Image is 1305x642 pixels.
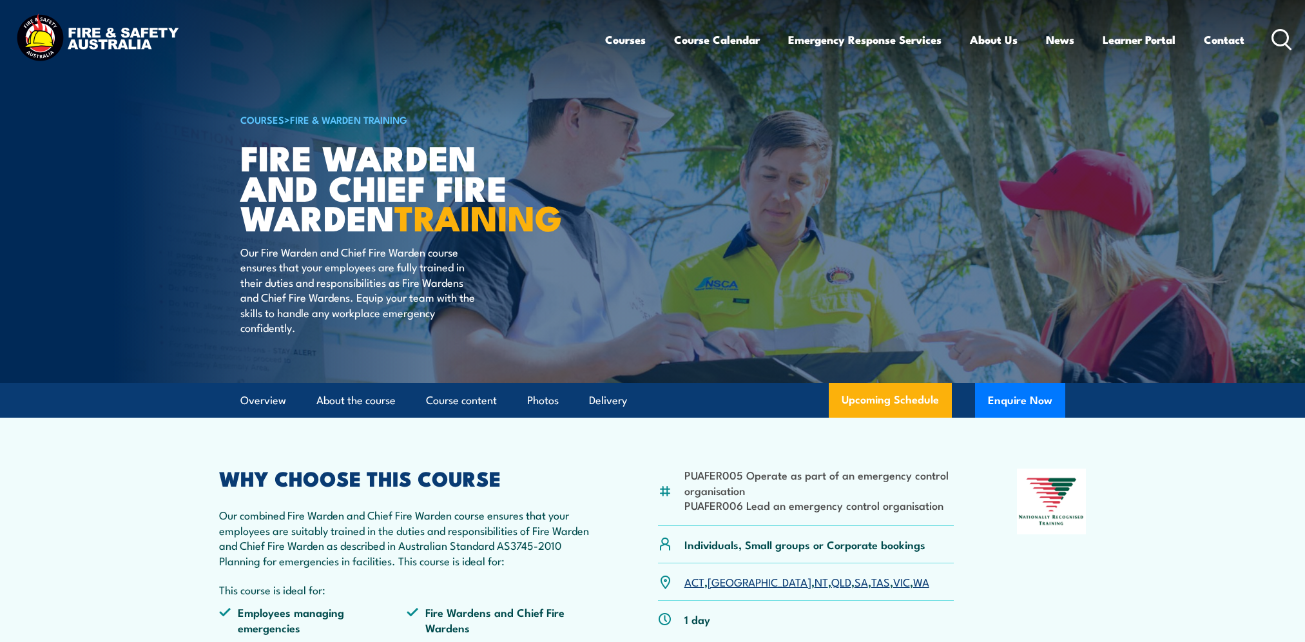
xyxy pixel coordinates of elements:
[589,384,627,418] a: Delivery
[290,112,407,126] a: Fire & Warden Training
[684,574,929,589] p: , , , , , , ,
[829,383,952,418] a: Upcoming Schedule
[1204,23,1244,57] a: Contact
[1103,23,1175,57] a: Learner Portal
[684,498,954,512] li: PUAFER006 Lead an emergency control organisation
[527,384,559,418] a: Photos
[219,605,407,635] li: Employees managing emergencies
[240,244,476,335] p: Our Fire Warden and Chief Fire Warden course ensures that your employees are fully trained in the...
[219,507,595,568] p: Our combined Fire Warden and Chief Fire Warden course ensures that your employees are suitably tr...
[788,23,942,57] a: Emergency Response Services
[394,190,562,243] strong: TRAINING
[684,612,710,627] p: 1 day
[240,384,286,418] a: Overview
[684,467,954,498] li: PUAFER005 Operate as part of an emergency control organisation
[970,23,1018,57] a: About Us
[240,112,284,126] a: COURSES
[1046,23,1074,57] a: News
[240,112,559,127] h6: >
[684,574,704,589] a: ACT
[1017,469,1087,534] img: Nationally Recognised Training logo.
[871,574,890,589] a: TAS
[831,574,851,589] a: QLD
[855,574,868,589] a: SA
[219,582,595,597] p: This course is ideal for:
[426,384,497,418] a: Course content
[708,574,811,589] a: [GEOGRAPHIC_DATA]
[219,469,595,487] h2: WHY CHOOSE THIS COURSE
[407,605,595,635] li: Fire Wardens and Chief Fire Wardens
[605,23,646,57] a: Courses
[684,537,925,552] p: Individuals, Small groups or Corporate bookings
[316,384,396,418] a: About the course
[815,574,828,589] a: NT
[913,574,929,589] a: WA
[975,383,1065,418] button: Enquire Now
[674,23,760,57] a: Course Calendar
[240,142,559,232] h1: Fire Warden and Chief Fire Warden
[893,574,910,589] a: VIC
